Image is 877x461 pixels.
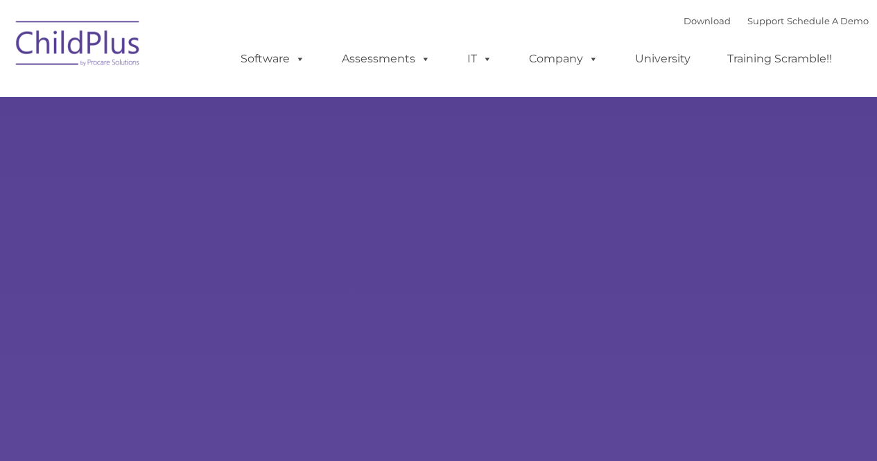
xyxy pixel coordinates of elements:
a: Training Scramble!! [713,45,846,73]
a: Download [684,15,731,26]
a: Software [227,45,319,73]
a: IT [453,45,506,73]
a: University [621,45,704,73]
a: Support [747,15,784,26]
a: Schedule A Demo [787,15,869,26]
img: ChildPlus by Procare Solutions [9,11,148,80]
a: Assessments [328,45,444,73]
a: Company [515,45,612,73]
font: | [684,15,869,26]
